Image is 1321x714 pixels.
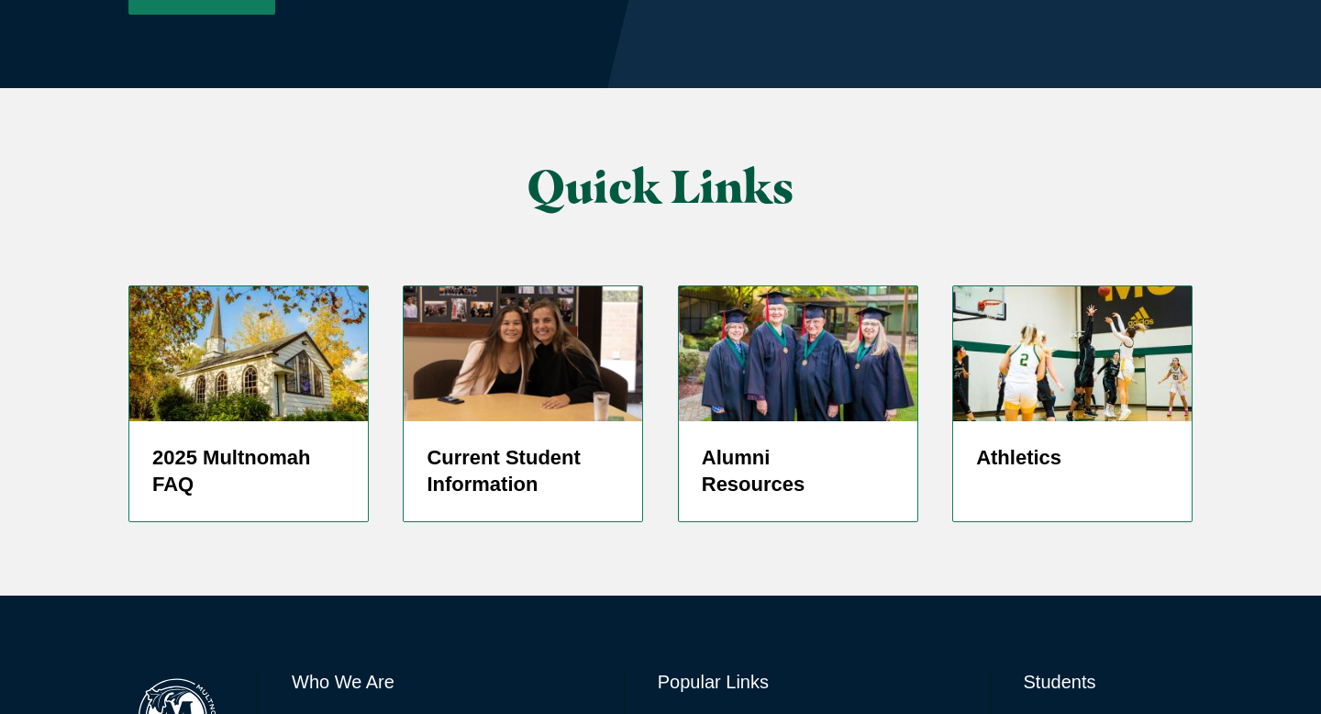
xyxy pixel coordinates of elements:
img: WBBALL_WEB [953,286,1192,420]
a: Prayer Chapel in Fall 2025 Multnomah FAQ [128,285,369,522]
a: Women's Basketball player shooting jump shot Athletics [952,285,1193,522]
h5: Alumni Resources [702,444,894,499]
h5: 2025 Multnomah FAQ [152,444,345,499]
img: screenshot-2024-05-27-at-1.37.12-pm [404,286,642,420]
h5: Current Student Information [427,444,619,499]
img: Prayer Chapel in Fall [129,286,368,420]
h6: Popular Links [658,669,957,695]
a: 50 Year Alumni 2019 Alumni Resources [678,285,918,522]
h6: Students [1024,669,1193,695]
h5: Athletics [976,444,1169,472]
h6: Who We Are [292,669,591,695]
h2: Quick Links [312,162,1010,212]
a: screenshot-2024-05-27-at-1.37.12-pm Current Student Information [403,285,643,522]
img: 50 Year Alumni 2019 [679,286,917,420]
